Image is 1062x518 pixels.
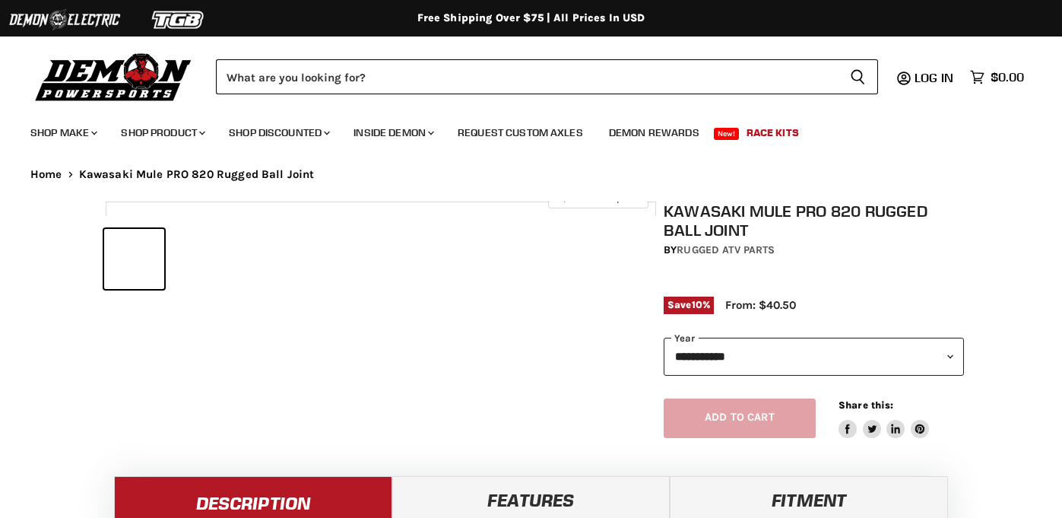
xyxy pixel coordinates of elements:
img: Demon Electric Logo 2 [8,5,122,34]
aside: Share this: [839,399,929,439]
a: Shop Discounted [217,117,339,148]
span: From: $40.50 [725,298,796,312]
select: year [664,338,964,375]
span: Share this: [839,399,893,411]
a: Inside Demon [342,117,443,148]
button: IMAGE thumbnail [104,229,164,289]
form: Product [216,59,878,94]
a: $0.00 [962,66,1032,88]
a: Shop Product [109,117,214,148]
img: TGB Logo 2 [122,5,236,34]
a: Demon Rewards [598,117,711,148]
a: Rugged ATV Parts [677,243,775,256]
a: Shop Make [19,117,106,148]
a: Request Custom Axles [446,117,594,148]
button: Search [838,59,878,94]
span: Click to expand [556,192,640,203]
span: Log in [915,70,953,85]
ul: Main menu [19,111,1020,148]
input: Search [216,59,838,94]
a: Home [30,168,62,181]
a: Log in [908,71,962,84]
span: Kawasaki Mule PRO 820 Rugged Ball Joint [79,168,315,181]
a: Race Kits [735,117,810,148]
h1: Kawasaki Mule PRO 820 Rugged Ball Joint [664,202,964,240]
span: Save % [664,297,714,313]
span: $0.00 [991,70,1024,84]
span: 10 [692,299,702,310]
img: Demon Powersports [30,49,197,103]
div: by [664,242,964,259]
span: New! [714,128,740,140]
